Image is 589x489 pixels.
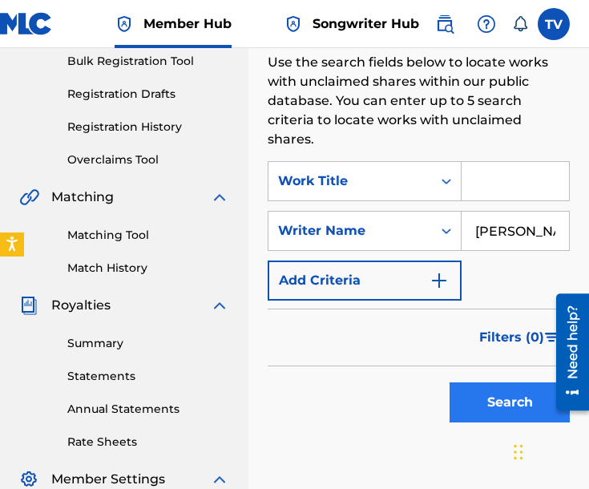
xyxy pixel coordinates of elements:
button: Search [450,382,570,422]
img: help [477,14,496,34]
div: Work Title [278,172,422,191]
div: Drag [514,428,523,476]
img: expand [210,188,229,207]
button: Add Criteria [268,261,462,301]
img: 9d2ae6d4665cec9f34b9.svg [430,271,449,290]
div: Notifications [512,16,528,32]
a: Summary [67,335,229,352]
a: Overclaims Tool [67,152,229,168]
a: Public Search [429,8,461,40]
a: Annual Statements [67,401,229,418]
a: Bulk Registration Tool [67,53,229,70]
img: Royalties [19,296,38,315]
button: Filters (0) [470,317,570,358]
a: Statements [67,368,229,385]
a: Match History [67,260,229,277]
a: Registration History [67,119,229,135]
img: Member Settings [19,470,38,489]
img: expand [210,296,229,315]
img: search [435,14,454,34]
a: Registration Drafts [67,86,229,103]
img: Top Rightsholder [115,14,134,34]
form: Search Form [268,161,570,430]
span: Royalties [51,296,111,315]
span: Member Hub [143,14,232,33]
iframe: Resource Center [544,288,589,417]
iframe: Chat Widget [509,412,589,489]
img: Top Rightsholder [284,14,303,34]
div: Help [470,8,502,40]
span: Matching [51,188,114,207]
img: Matching [19,188,39,207]
span: Filters ( 0 ) [479,328,544,347]
span: Member Settings [51,470,165,489]
img: expand [210,470,229,489]
a: Matching Tool [67,227,229,244]
span: Songwriter Hub [313,14,419,33]
a: Rate Sheets [67,434,229,451]
p: Use the search fields below to locate works with unclaimed shares within our public database. You... [268,53,570,149]
div: User Menu [538,8,570,40]
div: Writer Name [278,221,422,240]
